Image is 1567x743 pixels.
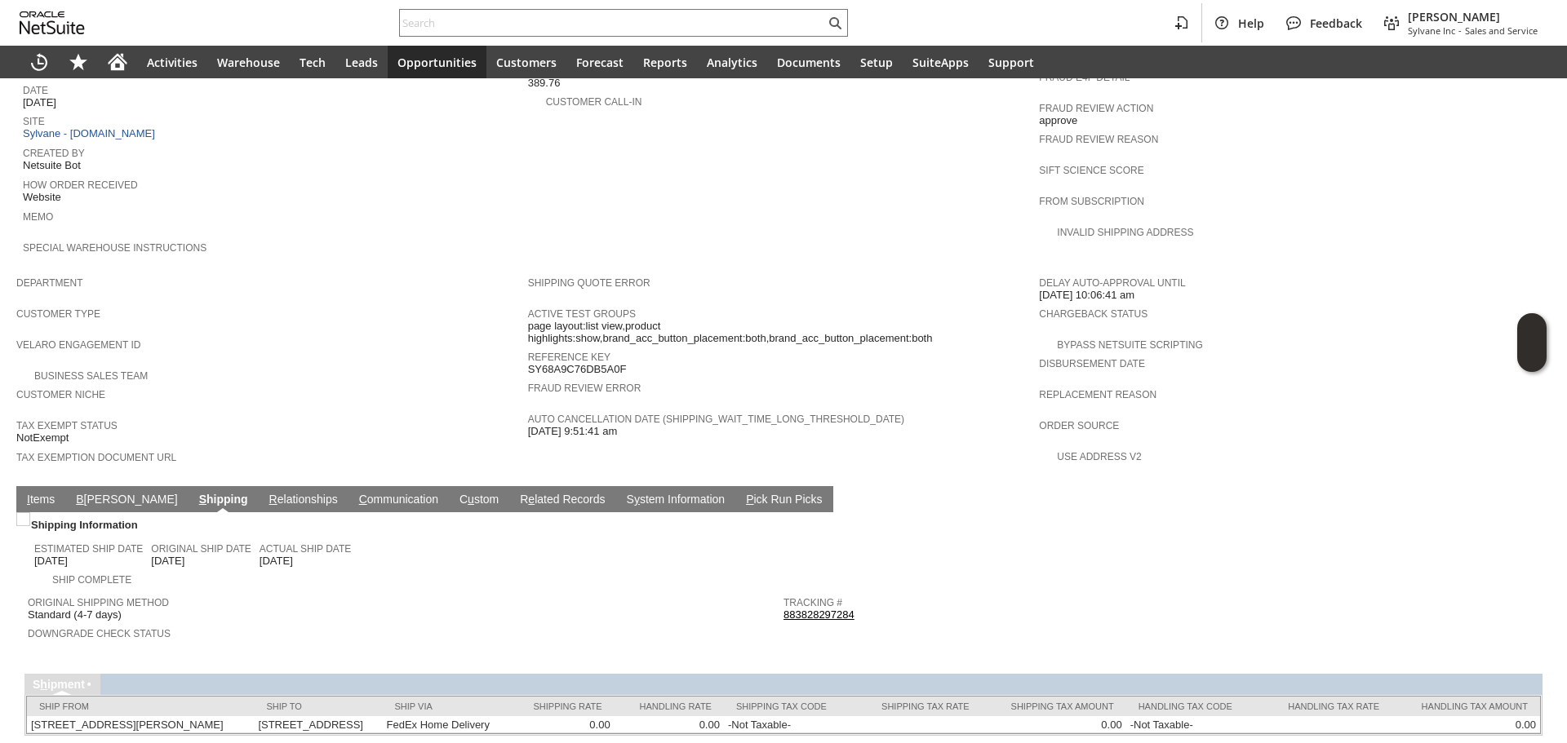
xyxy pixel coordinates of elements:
span: Oracle Guided Learning Widget. To move around, please hold and drag [1517,343,1547,373]
div: Shortcuts [59,46,98,78]
svg: logo [20,11,85,34]
span: R [269,493,277,506]
a: Support [979,46,1044,78]
a: Recent Records [20,46,59,78]
a: Customer Niche [16,389,105,400]
a: Ship Complete [52,574,131,586]
a: How Order Received [23,179,138,191]
span: [DATE] 10:06:41 am [1039,289,1134,302]
a: Delay Auto-Approval Until [1039,277,1185,289]
span: SY68A9C76DB5A0F [528,363,627,376]
a: From Subscription [1039,196,1144,207]
span: Customers [496,55,557,70]
a: Site [23,116,45,127]
div: Handling Tax Rate [1272,701,1379,711]
div: Shipping Tax Code [736,701,842,711]
span: [DATE] [34,555,68,568]
span: P [746,493,753,506]
a: Leads [335,46,388,78]
span: Sylvane Inc [1408,24,1455,37]
a: Fraud Review Action [1039,103,1153,114]
a: Original Shipping Method [28,597,169,608]
a: Customers [486,46,566,78]
span: Reports [643,55,687,70]
div: Shipping Information [28,515,777,534]
span: Opportunities [397,55,477,70]
a: Disbursement Date [1039,358,1145,369]
a: SuiteApps [903,46,979,78]
a: Related Records [516,493,609,508]
span: [DATE] 9:51:41 am [528,425,618,438]
div: Handling Rate [627,701,712,711]
iframe: Click here to launch Oracle Guided Learning Help Panel [1517,313,1547,372]
span: NotExempt [16,431,69,444]
span: h [40,678,47,691]
a: System Information [623,493,730,508]
div: Shipping Tax Amount [994,701,1114,711]
span: I [27,493,30,506]
div: Ship To [266,701,370,711]
a: Order Source [1039,420,1119,431]
a: Home [98,46,137,78]
a: Active Test Groups [528,308,636,320]
svg: Recent Records [29,52,49,72]
span: e [528,493,535,506]
span: Leads [345,55,378,70]
span: Sales and Service [1465,24,1538,37]
span: Setup [860,55,893,70]
a: Invalid Shipping Address [1057,227,1193,238]
a: Custom [455,493,503,508]
div: Handling Tax Amount [1404,701,1528,711]
a: Sylvane - [DOMAIN_NAME] [23,127,159,139]
a: Reference Key [528,352,610,363]
span: Documents [777,55,841,70]
span: B [76,493,83,506]
a: Warehouse [207,46,290,78]
a: Chargeback Status [1039,308,1148,320]
a: Reports [633,46,697,78]
a: Fraud Review Reason [1039,134,1158,145]
a: Auto Cancellation Date (shipping_wait_time_long_threshold_date) [528,414,904,425]
a: Use Address V2 [1057,451,1141,462]
span: [DATE] [260,555,293,568]
span: Feedback [1310,15,1362,31]
span: Warehouse [217,55,280,70]
a: Date [23,85,48,96]
div: Shipping Tax Rate [867,701,970,711]
span: SuiteApps [912,55,969,70]
a: Shipping Quote Error [528,277,650,289]
div: Ship From [39,701,242,711]
a: Items [23,493,59,508]
a: Memo [23,211,53,223]
span: 389.76 [528,77,561,90]
td: 0.00 [615,716,724,733]
span: y [634,493,640,506]
a: Setup [850,46,903,78]
td: -Not Taxable- [724,716,855,733]
span: [PERSON_NAME] [1408,9,1538,24]
td: 0.00 [1392,716,1540,733]
a: Business Sales Team [34,370,148,382]
a: Analytics [697,46,767,78]
div: Shipping Rate [521,701,601,711]
a: Tax Exemption Document URL [16,452,176,463]
td: [STREET_ADDRESS][PERSON_NAME] [27,716,254,733]
a: Documents [767,46,850,78]
span: Forecast [576,55,624,70]
a: Opportunities [388,46,486,78]
span: u [468,493,474,506]
a: Actual Ship Date [260,543,351,555]
svg: Search [825,13,845,33]
td: 0.00 [982,716,1126,733]
a: Shipment [33,678,85,691]
span: page layout:list view,product highlights:show,brand_acc_button_placement:both,brand_acc_button_pl... [528,320,1032,345]
a: Replacement reason [1039,389,1156,400]
span: Activities [147,55,198,70]
div: Handling Tax Code [1139,701,1249,711]
a: Forecast [566,46,633,78]
span: S [199,493,206,506]
span: Analytics [707,55,757,70]
span: Help [1238,15,1264,31]
a: Unrolled view on [1521,489,1541,509]
a: Created By [23,148,85,159]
